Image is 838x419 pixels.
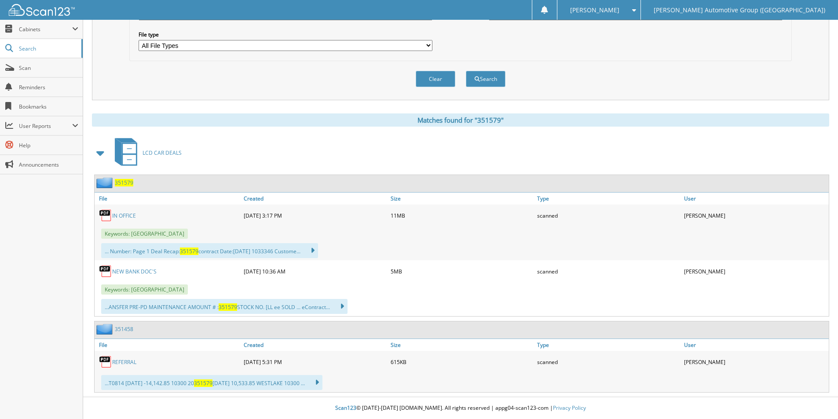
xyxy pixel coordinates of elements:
[143,149,182,157] span: LCD CAR DEALS
[682,339,829,351] a: User
[115,325,133,333] a: 351458
[388,262,535,280] div: 5MB
[115,179,133,186] a: 351579
[535,193,682,204] a: Type
[101,299,348,314] div: ...ANSFER PRE-PD MAINTENANCE AMOUNT # : STOCK NO. [LL ee SOLD ... eContract...
[101,229,188,239] span: Keywords: [GEOGRAPHIC_DATA]
[466,71,505,87] button: Search
[242,193,388,204] a: Created
[19,161,78,168] span: Announcements
[388,207,535,224] div: 11MB
[180,248,198,255] span: 351579
[242,353,388,371] div: [DATE] 5:31 PM
[242,339,388,351] a: Created
[682,207,829,224] div: [PERSON_NAME]
[19,142,78,149] span: Help
[9,4,75,16] img: scan123-logo-white.svg
[95,193,242,204] a: File
[95,339,242,351] a: File
[682,353,829,371] div: [PERSON_NAME]
[194,379,212,387] span: 351579
[101,375,322,390] div: ...T0814 [DATE] -14,142.85 10300 20 [DATE] 10,533.85 WESTLAKE 10300 ...
[83,397,838,419] div: © [DATE]-[DATE] [DOMAIN_NAME]. All rights reserved | appg04-scan123-com |
[99,355,112,368] img: PDF.png
[388,339,535,351] a: Size
[139,31,432,38] label: File type
[112,358,136,366] a: REFERRAL
[535,207,682,224] div: scanned
[553,404,586,412] a: Privacy Policy
[110,135,182,170] a: LCD CAR DEALS
[96,324,115,335] img: folder2.png
[682,193,829,204] a: User
[535,262,682,280] div: scanned
[535,339,682,351] a: Type
[112,212,136,219] a: IN OFFICE
[535,353,682,371] div: scanned
[416,71,455,87] button: Clear
[99,265,112,278] img: PDF.png
[388,193,535,204] a: Size
[570,7,619,13] span: [PERSON_NAME]
[19,122,72,130] span: User Reports
[242,207,388,224] div: [DATE] 3:17 PM
[101,284,188,295] span: Keywords: [GEOGRAPHIC_DATA]
[19,64,78,72] span: Scan
[19,103,78,110] span: Bookmarks
[92,113,829,127] div: Matches found for "351579"
[794,377,838,419] iframe: Chat Widget
[682,262,829,280] div: [PERSON_NAME]
[654,7,825,13] span: [PERSON_NAME] Automotive Group ([GEOGRAPHIC_DATA])
[99,209,112,222] img: PDF.png
[335,404,356,412] span: Scan123
[19,84,78,91] span: Reminders
[219,303,237,311] span: 351579
[96,177,115,188] img: folder2.png
[19,45,77,52] span: Search
[101,243,318,258] div: ... Number: Page 1 Deal Recap: contract Date:[DATE] 1033346 Custome...
[19,26,72,33] span: Cabinets
[388,353,535,371] div: 615KB
[242,262,388,280] div: [DATE] 10:36 AM
[112,268,157,275] a: NEW BANK DOC'S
